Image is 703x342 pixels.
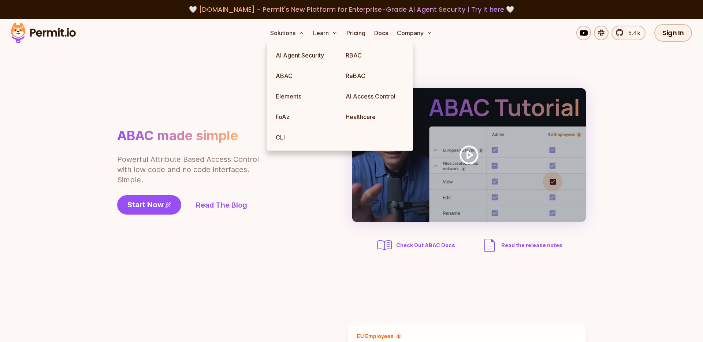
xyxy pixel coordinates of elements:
[270,86,340,107] a: Elements
[267,26,307,40] button: Solutions
[7,21,79,45] img: Permit logo
[117,154,260,185] p: Powerful Attribute Based Access Control with low code and no code interfaces. Simple.
[117,195,181,215] a: Start Now
[340,86,410,107] a: AI Access Control
[270,127,340,148] a: CLI
[611,26,646,40] a: 5.4k
[270,66,340,86] a: ABAC
[340,45,410,66] a: RBAC
[376,237,393,254] img: abac docs
[624,29,640,37] span: 5.4k
[270,107,340,127] a: FoAz
[394,26,435,40] button: Company
[481,237,562,254] a: Read the release notes
[340,107,410,127] a: Healthcare
[18,4,685,15] div: 🤍 🤍
[117,127,238,144] h1: ABAC made simple
[199,5,504,14] span: [DOMAIN_NAME] - Permit's New Platform for Enterprise-Grade AI Agent Security |
[654,24,692,42] a: Sign In
[270,45,340,66] a: AI Agent Security
[501,242,562,249] span: Read the release notes
[371,26,391,40] a: Docs
[127,200,164,210] span: Start Now
[340,66,410,86] a: ReBAC
[376,237,457,254] a: Check Out ABAC Docs
[310,26,341,40] button: Learn
[471,5,504,14] a: Try it here
[343,26,368,40] a: Pricing
[481,237,498,254] img: description
[196,200,247,210] a: Read The Blog
[396,242,455,249] span: Check Out ABAC Docs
